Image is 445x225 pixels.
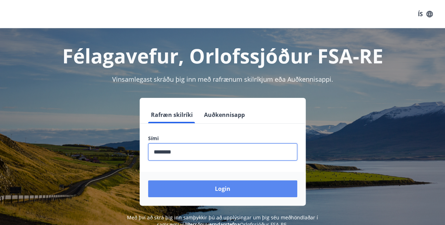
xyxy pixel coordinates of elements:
[148,106,196,123] button: Rafræn skilríki
[148,180,297,197] button: Login
[201,106,248,123] button: Auðkennisapp
[8,42,437,69] h1: Félagavefur, Orlofssjóður FSA-RE
[112,75,333,83] span: Vinsamlegast skráðu þig inn með rafrænum skilríkjum eða Auðkennisappi.
[148,135,297,142] label: Sími
[414,8,437,20] button: ÍS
